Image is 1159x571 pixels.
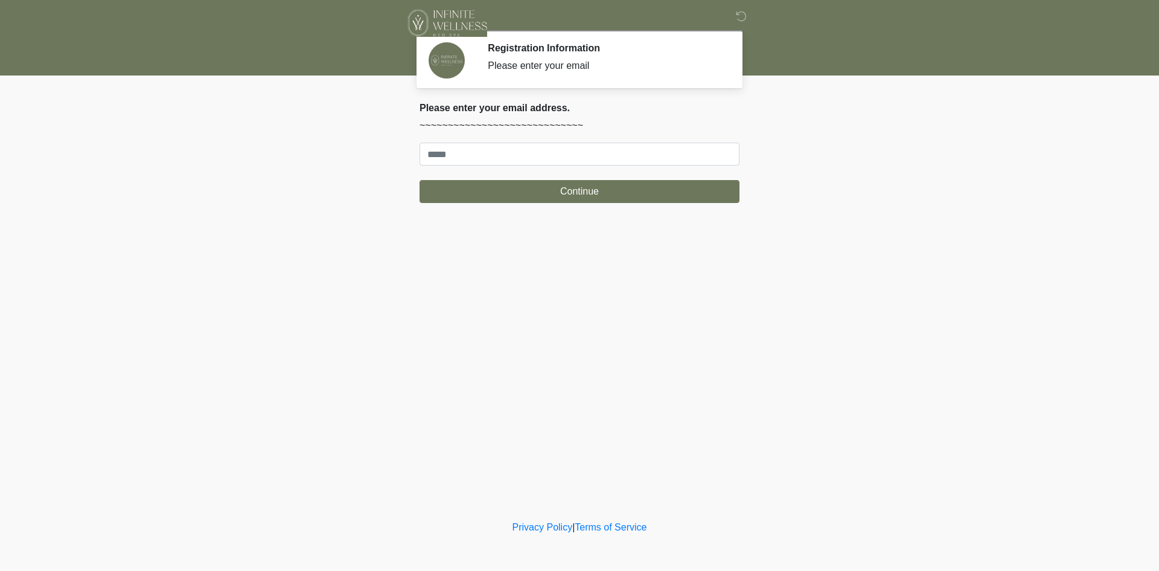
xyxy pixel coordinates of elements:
[420,118,739,133] p: ~~~~~~~~~~~~~~~~~~~~~~~~~~~~~
[429,42,465,79] img: Agent Avatar
[488,42,721,54] h2: Registration Information
[407,9,487,37] img: Infinite Wellness Med Spa Logo
[572,522,575,532] a: |
[488,59,721,73] div: Please enter your email
[512,522,573,532] a: Privacy Policy
[420,180,739,203] button: Continue
[420,102,739,114] h2: Please enter your email address.
[575,522,647,532] a: Terms of Service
